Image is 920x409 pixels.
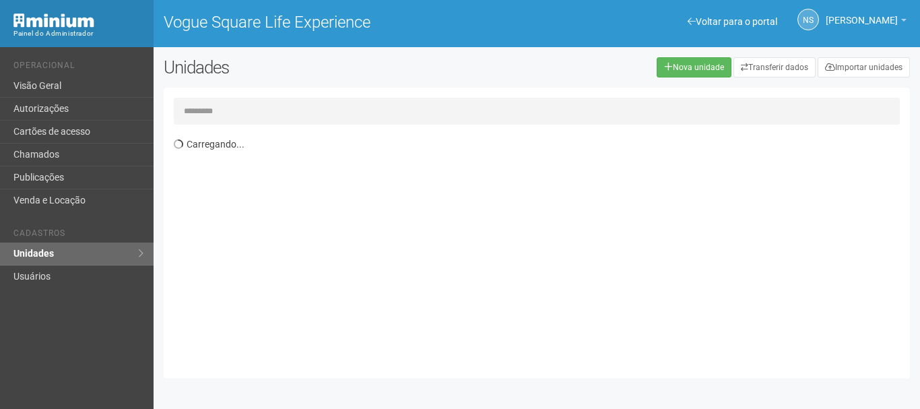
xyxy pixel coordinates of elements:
[733,57,816,77] a: Transferir dados
[13,61,143,75] li: Operacional
[797,9,819,30] a: NS
[164,13,527,31] h1: Vogue Square Life Experience
[13,13,94,28] img: Minium
[818,57,910,77] a: Importar unidades
[826,2,898,26] span: Nicolle Silva
[164,57,463,77] h2: Unidades
[688,16,777,27] a: Voltar para o portal
[657,57,731,77] a: Nova unidade
[826,17,907,28] a: [PERSON_NAME]
[13,228,143,243] li: Cadastros
[13,28,143,40] div: Painel do Administrador
[174,131,910,369] div: Carregando...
